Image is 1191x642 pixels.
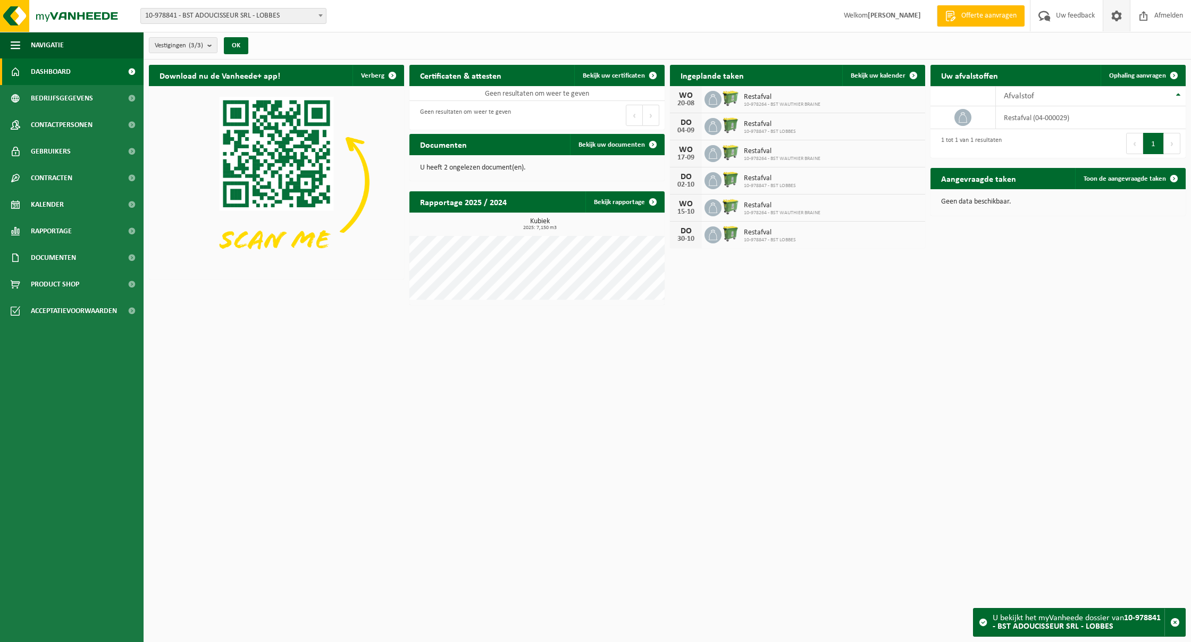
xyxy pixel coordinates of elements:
[409,65,512,86] h2: Certificaten & attesten
[930,168,1027,189] h2: Aangevraagde taken
[722,143,740,162] img: WB-0660-HPE-GN-50
[149,65,291,86] h2: Download nu de Vanheede+ app!
[744,156,820,162] span: 10-978264 - BST WAUTHIER BRAINE
[722,198,740,216] img: WB-0660-HPE-GN-50
[744,174,796,183] span: Restafval
[675,154,697,162] div: 17-09
[744,147,820,156] span: Restafval
[31,112,93,138] span: Contactpersonen
[415,218,665,231] h3: Kubiek
[675,235,697,243] div: 30-10
[353,65,403,86] button: Verberg
[141,9,326,23] span: 10-978841 - BST ADOUCISSEUR SRL - LOBBES
[675,146,697,154] div: WO
[149,37,217,53] button: Vestigingen(3/3)
[993,614,1161,631] strong: 10-978841 - BST ADOUCISSEUR SRL - LOBBES
[31,85,93,112] span: Bedrijfsgegevens
[675,181,697,189] div: 02-10
[675,91,697,100] div: WO
[744,129,796,135] span: 10-978847 - BST LOBBES
[675,173,697,181] div: DO
[675,119,697,127] div: DO
[155,38,203,54] span: Vestigingen
[189,42,203,49] count: (3/3)
[1143,133,1164,154] button: 1
[1126,133,1143,154] button: Previous
[574,65,664,86] a: Bekijk uw certificaten
[744,237,796,243] span: 10-978847 - BST LOBBES
[675,208,697,216] div: 15-10
[1075,168,1185,189] a: Toon de aangevraagde taken
[1084,175,1166,182] span: Toon de aangevraagde taken
[675,127,697,134] div: 04-09
[941,198,1175,206] p: Geen data beschikbaar.
[744,93,820,102] span: Restafval
[744,120,796,129] span: Restafval
[31,191,64,218] span: Kalender
[842,65,924,86] a: Bekijk uw kalender
[643,105,659,126] button: Next
[993,609,1164,636] div: U bekijkt het myVanheede dossier van
[722,116,740,134] img: WB-0770-HPE-GN-50
[744,210,820,216] span: 10-978264 - BST WAUTHIER BRAINE
[722,89,740,107] img: WB-0660-HPE-GN-50
[409,86,665,101] td: Geen resultaten om weer te geven
[675,200,697,208] div: WO
[722,225,740,243] img: WB-0770-HPE-GN-50
[744,102,820,108] span: 10-978264 - BST WAUTHIER BRAINE
[415,104,511,127] div: Geen resultaten om weer te geven
[31,32,64,58] span: Navigatie
[140,8,326,24] span: 10-978841 - BST ADOUCISSEUR SRL - LOBBES
[409,134,477,155] h2: Documenten
[937,5,1025,27] a: Offerte aanvragen
[868,12,921,20] strong: [PERSON_NAME]
[224,37,248,54] button: OK
[361,72,384,79] span: Verberg
[675,100,697,107] div: 20-08
[936,132,1002,155] div: 1 tot 1 van 1 resultaten
[744,201,820,210] span: Restafval
[420,164,654,172] p: U heeft 2 ongelezen document(en).
[744,229,796,237] span: Restafval
[959,11,1019,21] span: Offerte aanvragen
[415,225,665,231] span: 2025: 7,150 m3
[996,106,1186,129] td: restafval (04-000029)
[31,298,117,324] span: Acceptatievoorwaarden
[570,134,664,155] a: Bekijk uw documenten
[626,105,643,126] button: Previous
[409,191,517,212] h2: Rapportage 2025 / 2024
[851,72,905,79] span: Bekijk uw kalender
[675,227,697,235] div: DO
[744,183,796,189] span: 10-978847 - BST LOBBES
[31,165,72,191] span: Contracten
[583,72,645,79] span: Bekijk uw certificaten
[31,218,72,244] span: Rapportage
[31,244,76,271] span: Documenten
[578,141,645,148] span: Bekijk uw documenten
[930,65,1009,86] h2: Uw afvalstoffen
[722,171,740,189] img: WB-0770-HPE-GN-50
[1109,72,1166,79] span: Ophaling aanvragen
[670,65,754,86] h2: Ingeplande taken
[31,58,71,85] span: Dashboard
[149,86,404,277] img: Download de VHEPlus App
[31,138,71,165] span: Gebruikers
[1101,65,1185,86] a: Ophaling aanvragen
[1164,133,1180,154] button: Next
[31,271,79,298] span: Product Shop
[1004,92,1034,100] span: Afvalstof
[585,191,664,213] a: Bekijk rapportage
